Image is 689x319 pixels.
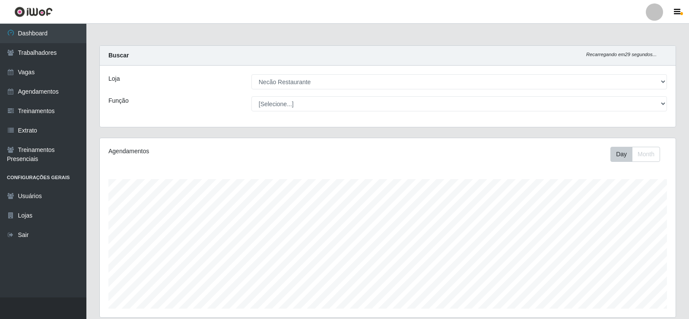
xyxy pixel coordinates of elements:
button: Day [610,147,632,162]
button: Month [632,147,660,162]
img: CoreUI Logo [14,6,53,17]
div: Toolbar with button groups [610,147,667,162]
div: Agendamentos [108,147,333,156]
strong: Buscar [108,52,129,59]
div: First group [610,147,660,162]
i: Recarregando em 29 segundos... [586,52,657,57]
label: Loja [108,74,120,83]
label: Função [108,96,129,105]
